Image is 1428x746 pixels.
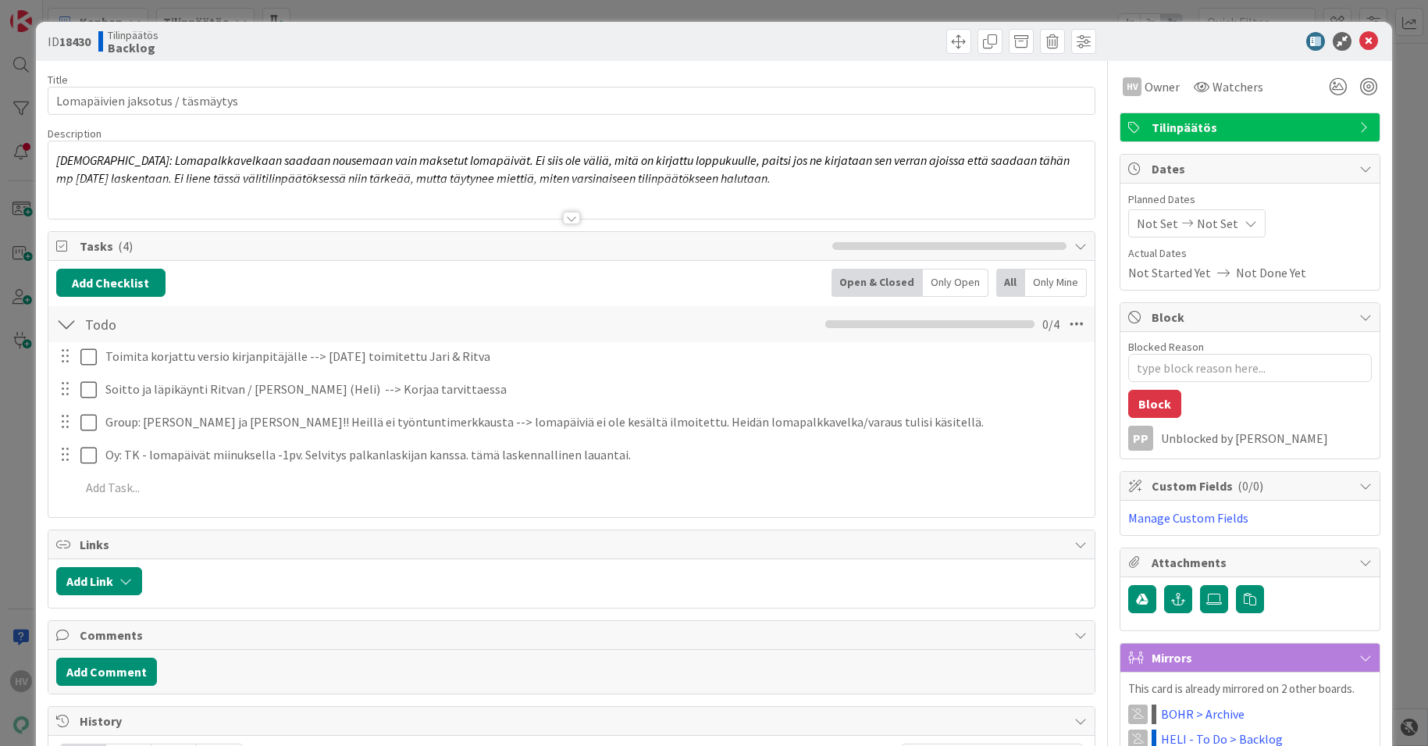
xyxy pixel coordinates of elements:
[56,658,157,686] button: Add Comment
[1152,648,1351,667] span: Mirrors
[105,446,1084,464] p: Oy: TK - lomapäivät miinuksella -1pv. Selvitys palkanlaskijan kanssa. tämä laskennallinen lauantai.
[108,29,158,41] span: Tilinpäätös
[1128,191,1372,208] span: Planned Dates
[56,567,142,595] button: Add Link
[80,626,1067,644] span: Comments
[1152,118,1351,137] span: Tilinpäätös
[105,413,1084,431] p: Group: [PERSON_NAME] ja [PERSON_NAME]!! Heillä ei työntuntimerkkausta --> lomapäiviä ei ole kesäl...
[1128,510,1248,526] a: Manage Custom Fields
[80,712,1067,730] span: History
[1237,478,1263,494] span: ( 0/0 )
[923,269,988,297] div: Only Open
[48,87,1096,115] input: type card name here...
[1152,553,1351,572] span: Attachments
[1161,431,1372,445] div: Unblocked by [PERSON_NAME]
[1128,680,1372,698] p: This card is already mirrored on 2 other boards.
[1152,159,1351,178] span: Dates
[80,535,1067,554] span: Links
[1197,214,1238,233] span: Not Set
[80,310,431,338] input: Add Checklist...
[1213,77,1263,96] span: Watchers
[1128,245,1372,262] span: Actual Dates
[1152,308,1351,327] span: Block
[1123,77,1141,96] div: HV
[1161,705,1245,723] a: BOHR > Archive
[996,269,1025,297] div: All
[118,238,133,254] span: ( 4 )
[1236,263,1306,282] span: Not Done Yet
[48,127,101,141] span: Description
[1042,315,1059,334] span: 0 / 4
[1137,214,1178,233] span: Not Set
[1152,477,1351,495] span: Custom Fields
[108,41,158,54] b: Backlog
[1128,263,1211,282] span: Not Started Yet
[1128,390,1181,418] button: Block
[56,152,1072,186] em: [DEMOGRAPHIC_DATA]: Lomapalkkavelkaan saadaan nousemaan vain maksetut lomapäivät. Ei siis ole väl...
[1145,77,1180,96] span: Owner
[48,32,91,51] span: ID
[1025,269,1087,297] div: Only Mine
[1128,340,1204,354] label: Blocked Reason
[832,269,923,297] div: Open & Closed
[48,73,68,87] label: Title
[59,34,91,49] b: 18430
[1128,426,1153,451] div: PP
[105,348,1084,366] p: Toimita korjattu versio kirjanpitäjälle --> [DATE] toimitettu Jari & Ritva
[56,269,166,297] button: Add Checklist
[80,237,825,255] span: Tasks
[105,380,1084,398] p: Soitto ja läpikäynti Ritvan / [PERSON_NAME] (Heli) --> Korjaa tarvittaessa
